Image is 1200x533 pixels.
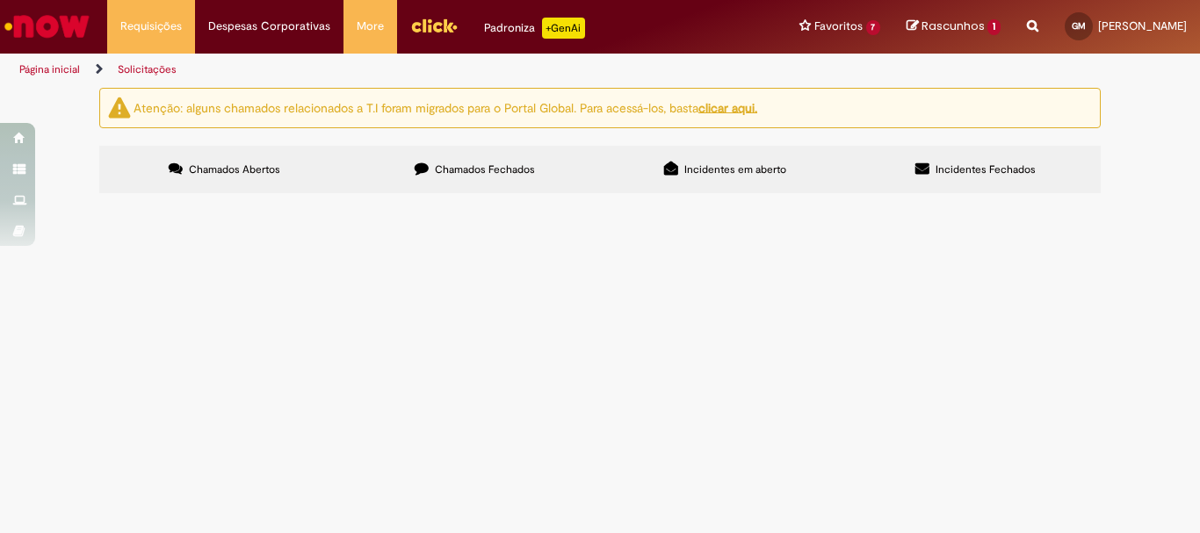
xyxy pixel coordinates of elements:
span: Rascunhos [922,18,985,34]
a: Solicitações [118,62,177,76]
span: GM [1072,20,1086,32]
span: Despesas Corporativas [208,18,330,35]
span: Chamados Abertos [189,162,280,176]
span: [PERSON_NAME] [1098,18,1187,33]
span: More [357,18,384,35]
a: Página inicial [19,62,80,76]
ng-bind-html: Atenção: alguns chamados relacionados a T.I foram migrados para o Portal Global. Para acessá-los,... [134,99,757,115]
a: Rascunhos [907,18,1001,35]
div: Padroniza [484,18,585,39]
span: Chamados Fechados [435,162,535,176]
ul: Trilhas de página [13,54,787,86]
a: clicar aqui. [698,99,757,115]
span: Requisições [120,18,182,35]
span: 1 [987,19,1001,35]
img: click_logo_yellow_360x200.png [410,12,458,39]
span: Incidentes Fechados [936,162,1036,176]
span: Incidentes em aberto [684,162,786,176]
img: ServiceNow [2,9,92,44]
span: 7 [866,20,881,35]
span: Favoritos [814,18,863,35]
p: +GenAi [542,18,585,39]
